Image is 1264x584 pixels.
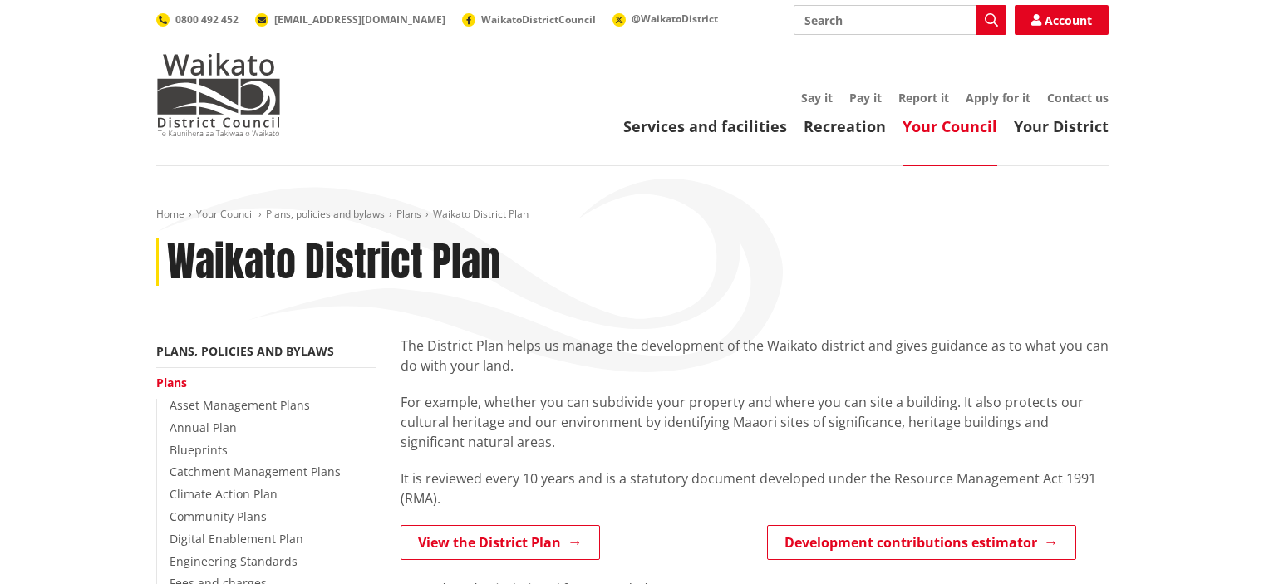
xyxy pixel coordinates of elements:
a: Community Plans [170,508,267,524]
a: Report it [898,90,949,106]
a: Annual Plan [170,420,237,435]
a: Climate Action Plan [170,486,278,502]
p: It is reviewed every 10 years and is a statutory document developed under the Resource Management... [401,469,1109,508]
a: Development contributions estimator [767,525,1076,560]
a: Home [156,207,184,221]
a: Account [1015,5,1109,35]
span: [EMAIL_ADDRESS][DOMAIN_NAME] [274,12,445,27]
a: Asset Management Plans [170,397,310,413]
a: Pay it [849,90,882,106]
a: View the District Plan [401,525,600,560]
span: 0800 492 452 [175,12,239,27]
input: Search input [794,5,1006,35]
span: Waikato District Plan [433,207,529,221]
a: Plans [156,375,187,390]
a: Plans, policies and bylaws [266,207,385,221]
span: @WaikatoDistrict [632,12,718,26]
a: Your District [1014,116,1109,136]
a: Engineering Standards [170,553,298,569]
a: Apply for it [966,90,1030,106]
a: Blueprints [170,442,228,458]
a: Plans, policies and bylaws [156,343,334,359]
a: Contact us [1047,90,1109,106]
span: WaikatoDistrictCouncil [481,12,596,27]
a: Digital Enablement Plan [170,531,303,547]
a: [EMAIL_ADDRESS][DOMAIN_NAME] [255,12,445,27]
a: Plans [396,207,421,221]
a: @WaikatoDistrict [612,12,718,26]
p: For example, whether you can subdivide your property and where you can site a building. It also p... [401,392,1109,452]
a: Catchment Management Plans [170,464,341,479]
a: WaikatoDistrictCouncil [462,12,596,27]
a: Recreation [804,116,886,136]
h1: Waikato District Plan [167,238,500,287]
a: 0800 492 452 [156,12,239,27]
a: Your Council [196,207,254,221]
a: Say it [801,90,833,106]
a: Your Council [903,116,997,136]
a: Services and facilities [623,116,787,136]
nav: breadcrumb [156,208,1109,222]
img: Waikato District Council - Te Kaunihera aa Takiwaa o Waikato [156,53,281,136]
p: The District Plan helps us manage the development of the Waikato district and gives guidance as t... [401,336,1109,375]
